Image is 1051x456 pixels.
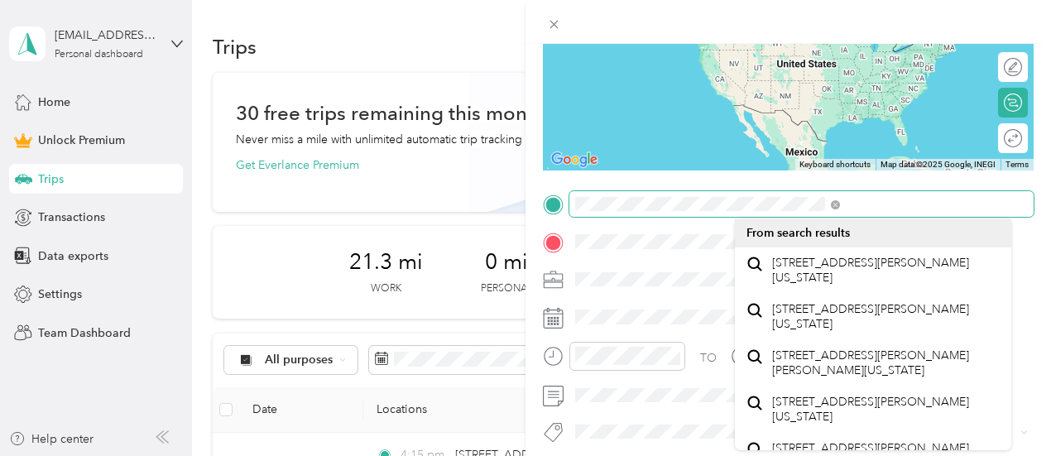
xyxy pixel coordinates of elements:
span: Map data ©2025 Google, INEGI [881,160,996,169]
span: From search results [746,226,850,240]
span: [STREET_ADDRESS][PERSON_NAME][US_STATE] [772,302,1000,331]
span: [STREET_ADDRESS][PERSON_NAME][US_STATE] [772,256,1000,285]
button: Keyboard shortcuts [799,159,871,170]
div: TO [700,349,717,367]
a: Open this area in Google Maps (opens a new window) [547,149,602,170]
span: [STREET_ADDRESS][PERSON_NAME][US_STATE] [772,395,1000,424]
span: [STREET_ADDRESS][PERSON_NAME][PERSON_NAME][US_STATE] [772,348,1000,377]
img: Google [547,149,602,170]
iframe: Everlance-gr Chat Button Frame [958,363,1051,456]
